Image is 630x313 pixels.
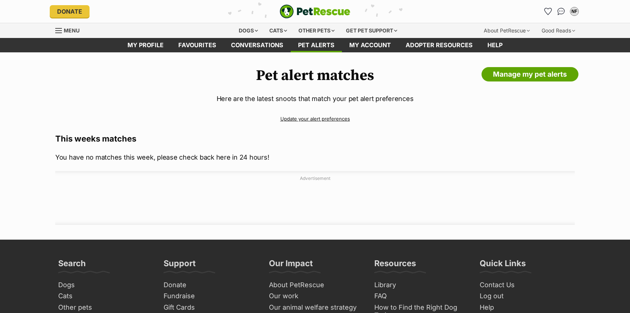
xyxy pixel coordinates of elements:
[480,258,526,273] h3: Quick Links
[482,67,578,82] a: Manage my pet alerts
[542,6,580,17] ul: Account quick links
[568,6,580,17] button: My account
[477,291,575,302] a: Log out
[224,38,291,52] a: conversations
[374,258,416,273] h3: Resources
[55,152,575,162] p: You have no matches this week, please check back here in 24 hours!
[161,279,259,291] a: Donate
[293,23,340,38] div: Other pets
[55,23,85,36] a: Menu
[64,27,80,34] span: Menu
[55,171,575,225] div: Advertisement
[50,5,90,18] a: Donate
[557,8,565,15] img: chat-41dd97257d64d25036548639549fe6c8038ab92f7586957e7f3b1b290dea8141.svg
[398,38,480,52] a: Adopter resources
[120,38,171,52] a: My profile
[55,67,575,84] h1: Pet alert matches
[555,6,567,17] a: Conversations
[55,291,153,302] a: Cats
[280,4,350,18] a: PetRescue
[269,258,313,273] h3: Our Impact
[536,23,580,38] div: Good Reads
[55,133,575,144] h3: This weeks matches
[234,23,263,38] div: Dogs
[58,258,86,273] h3: Search
[480,38,510,52] a: Help
[161,291,259,302] a: Fundraise
[479,23,535,38] div: About PetRescue
[571,8,578,15] div: NF
[164,258,196,273] h3: Support
[371,291,469,302] a: FAQ
[55,112,575,125] a: Update your alert preferences
[342,38,398,52] a: My account
[264,23,292,38] div: Cats
[371,279,469,291] a: Library
[266,279,364,291] a: About PetRescue
[280,4,350,18] img: logo-e224e6f780fb5917bec1dbf3a21bbac754714ae5b6737aabdf751b685950b380.svg
[171,38,224,52] a: Favourites
[477,279,575,291] a: Contact Us
[55,94,575,104] p: Here are the latest snoots that match your pet alert preferences
[266,291,364,302] a: Our work
[55,279,153,291] a: Dogs
[341,23,402,38] div: Get pet support
[542,6,554,17] a: Favourites
[291,38,342,52] a: Pet alerts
